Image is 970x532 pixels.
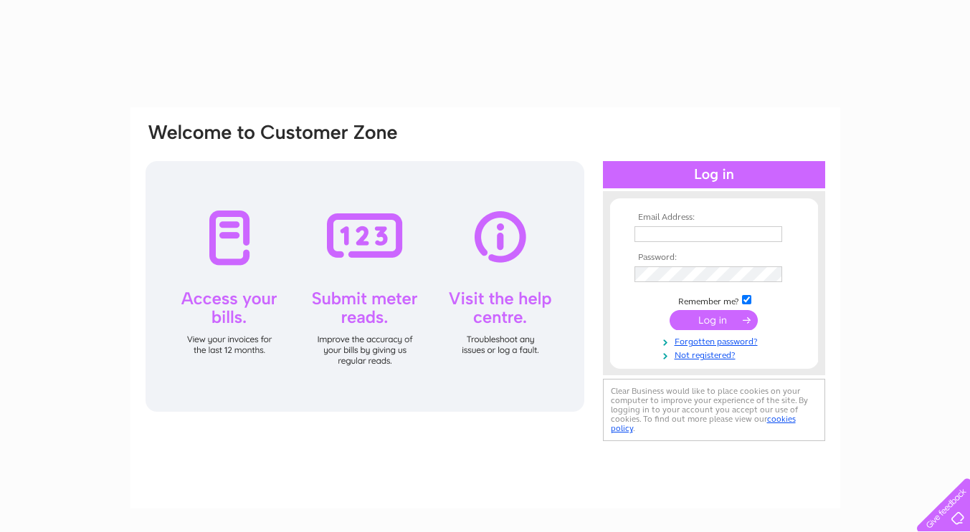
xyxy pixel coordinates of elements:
[603,379,825,441] div: Clear Business would like to place cookies on your computer to improve your experience of the sit...
[634,334,797,347] a: Forgotten password?
[631,253,797,263] th: Password:
[631,213,797,223] th: Email Address:
[631,293,797,307] td: Remember me?
[670,310,758,330] input: Submit
[634,347,797,361] a: Not registered?
[611,414,796,433] a: cookies policy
